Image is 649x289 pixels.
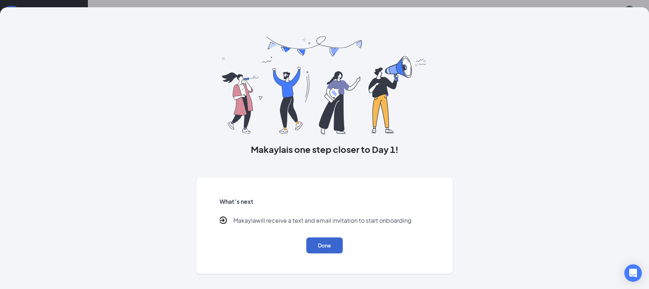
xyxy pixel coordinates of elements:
p: Makayla will receive a text and email invitation to start onboarding [233,217,412,226]
button: Done [306,237,343,253]
img: you are all set [222,36,427,134]
h5: What’s next [219,198,430,206]
h3: Makayla is one step closer to Day 1! [196,143,453,155]
div: Open Intercom Messenger [624,264,642,282]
